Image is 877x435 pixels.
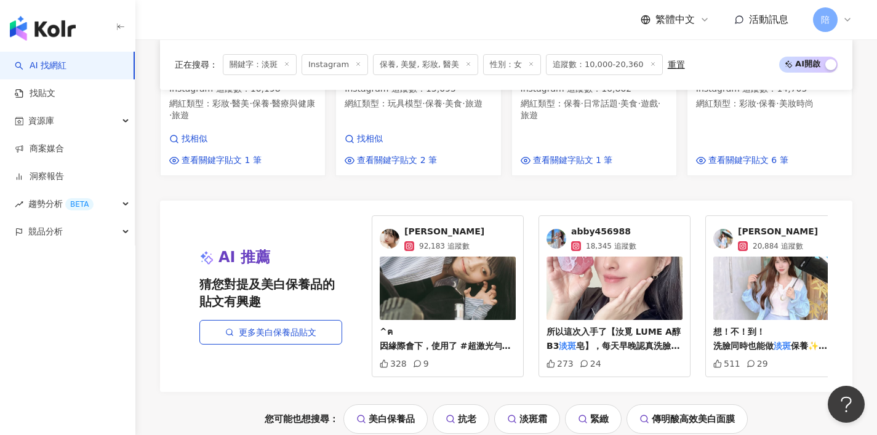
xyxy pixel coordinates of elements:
span: rise [15,200,23,209]
span: 趨勢分析 [28,190,94,218]
span: abby456988 [571,226,636,238]
span: [PERSON_NAME] [738,226,818,238]
div: 您可能也想搜尋： [160,404,852,434]
span: 20,884 追蹤數 [753,241,803,252]
a: 查看關鍵字貼文 6 筆 [696,154,788,167]
span: [PERSON_NAME] [404,226,484,238]
span: 查看關鍵字貼文 1 筆 [533,154,613,167]
span: 美食 [620,98,638,108]
span: 旅遊 [465,98,483,108]
span: 追蹤數：10,000-20,360 [546,54,663,75]
span: 保養 [252,98,270,108]
span: 活動訊息 [749,14,788,25]
a: 美白保養品 [343,404,428,434]
span: 繁體中文 [655,13,695,26]
a: 洞察報告 [15,170,64,183]
div: 29 [747,359,768,369]
a: 抗老 [433,404,489,434]
span: 92,183 追蹤數 [419,241,470,252]
span: 陪 [821,13,830,26]
div: 24 [580,359,601,369]
span: 美食 [445,98,462,108]
span: 旅遊 [521,110,538,120]
a: KOL Avatar[PERSON_NAME]92,183 追蹤數 [380,226,516,252]
span: · [462,98,465,108]
img: KOL Avatar [713,229,733,249]
a: searchAI 找網紅 [15,60,66,72]
span: · [443,98,445,108]
div: 重置 [668,60,685,70]
span: 玩具模型 [388,98,422,108]
a: 淡斑霜 [494,404,560,434]
a: 更多美白保養品貼文 [199,320,342,345]
span: · [422,98,425,108]
span: · [618,98,620,108]
iframe: Help Scout Beacon - Open [828,386,865,423]
a: 找貼文 [15,87,55,100]
mark: 淡斑 [559,341,576,351]
span: 想！不！到！ 洗臉同時也能做 [713,327,774,351]
a: 查看關鍵字貼文 1 筆 [521,154,613,167]
span: · [169,110,172,120]
span: 資源庫 [28,107,54,135]
span: 性別：女 [483,54,541,75]
span: 關鍵字：淡斑 [223,54,297,75]
a: 查看關鍵字貼文 2 筆 [345,154,437,167]
span: 查看關鍵字貼文 2 筆 [357,154,437,167]
span: 遊戲 [641,98,658,108]
span: 找相似 [182,133,207,145]
span: ^ฅ 因緣際會下，使用了 #超激光勻淨白 [380,327,511,366]
span: 保養 [425,98,443,108]
span: 彩妝 [739,98,756,108]
div: 511 [713,359,740,369]
span: 旅遊 [172,110,189,120]
div: 273 [547,359,574,369]
span: 保養 [564,98,581,108]
span: 查看關鍵字貼文 1 筆 [182,154,262,167]
a: 查看關鍵字貼文 1 筆 [169,154,262,167]
span: 所以這次入手了【汝覓 LUME A醇B3 [547,327,681,351]
img: logo [10,16,76,41]
span: Instagram [302,54,368,75]
span: · [581,98,583,108]
span: · [270,98,272,108]
a: 緊緻 [565,404,622,434]
span: · [756,98,759,108]
a: 傳明酸高效美白面膜 [627,404,748,434]
span: · [658,98,660,108]
a: KOL Avatarabby45698818,345 追蹤數 [547,226,683,252]
div: 9 [413,359,429,369]
mark: 淡斑 [774,341,791,351]
div: 328 [380,359,407,369]
span: 18,345 追蹤數 [586,241,636,252]
span: 找相似 [357,133,383,145]
span: 查看關鍵字貼文 6 筆 [708,154,788,167]
a: KOL Avatar[PERSON_NAME]20,884 追蹤數 [713,226,849,252]
span: AI 推薦 [218,247,270,268]
span: 保養, 美髮, 彩妝, 醫美 [373,54,478,75]
span: · [249,98,252,108]
a: 找相似 [345,133,437,145]
p: 網紅類型 ： [169,98,316,122]
span: 皂】，每天早晚認真洗臉、搭配停留30 [547,341,679,365]
a: 商案媒合 [15,143,64,155]
img: KOL Avatar [547,229,566,249]
a: 找相似 [169,133,262,145]
span: 保養 [759,98,776,108]
span: 猜您對提及美白保養品的貼文有興趣 [199,276,342,310]
span: 彩妝 [212,98,230,108]
p: 網紅類型 ： [345,98,492,110]
p: 網紅類型 ： [521,98,668,122]
span: 醫療與健康 [272,98,315,108]
span: 競品分析 [28,218,63,245]
span: 美妝時尚 [779,98,814,108]
div: BETA [65,198,94,210]
span: · [230,98,232,108]
span: 正在搜尋 ： [175,60,218,70]
p: 網紅類型 ： [696,98,843,110]
span: · [776,98,779,108]
span: 日常話題 [583,98,618,108]
img: KOL Avatar [380,229,399,249]
span: · [638,98,640,108]
span: 醫美 [232,98,249,108]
